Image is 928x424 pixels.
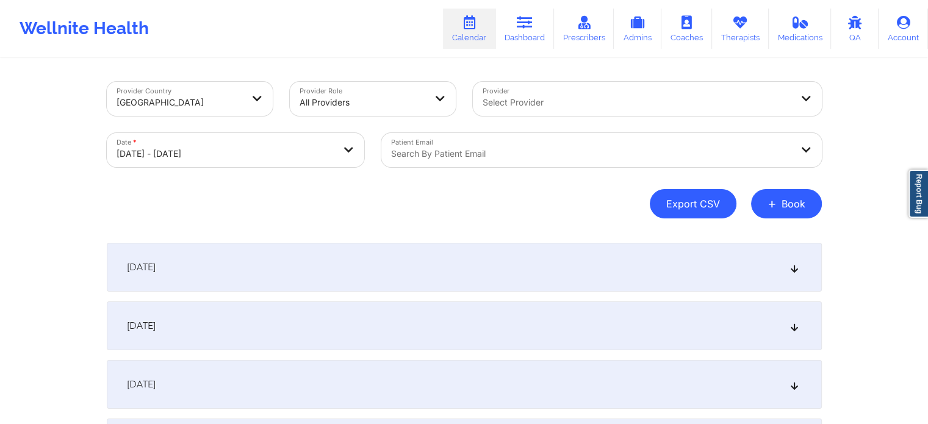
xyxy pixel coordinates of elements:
div: [DATE] - [DATE] [117,140,334,167]
button: Export CSV [650,189,736,218]
span: [DATE] [127,320,156,332]
a: Medications [769,9,832,49]
a: Coaches [661,9,712,49]
a: Report Bug [908,170,928,218]
span: [DATE] [127,261,156,273]
div: All Providers [300,89,425,116]
span: [DATE] [127,378,156,390]
a: Prescribers [554,9,614,49]
a: QA [831,9,879,49]
a: Calendar [443,9,495,49]
button: +Book [751,189,822,218]
a: Admins [614,9,661,49]
div: [GEOGRAPHIC_DATA] [117,89,242,116]
a: Dashboard [495,9,554,49]
span: + [768,200,777,207]
a: Therapists [712,9,769,49]
a: Account [879,9,928,49]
